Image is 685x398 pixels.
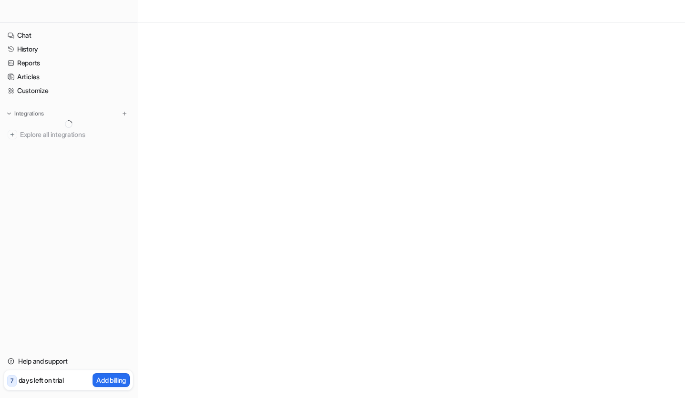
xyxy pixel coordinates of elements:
[4,84,133,97] a: Customize
[4,70,133,84] a: Articles
[4,56,133,70] a: Reports
[8,130,17,139] img: explore all integrations
[14,110,44,117] p: Integrations
[121,110,128,117] img: menu_add.svg
[19,375,64,385] p: days left on trial
[4,355,133,368] a: Help and support
[10,377,13,385] p: 7
[4,29,133,42] a: Chat
[4,128,133,141] a: Explore all integrations
[4,109,47,118] button: Integrations
[96,375,126,385] p: Add billing
[20,127,129,142] span: Explore all integrations
[4,42,133,56] a: History
[93,373,130,387] button: Add billing
[6,110,12,117] img: expand menu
